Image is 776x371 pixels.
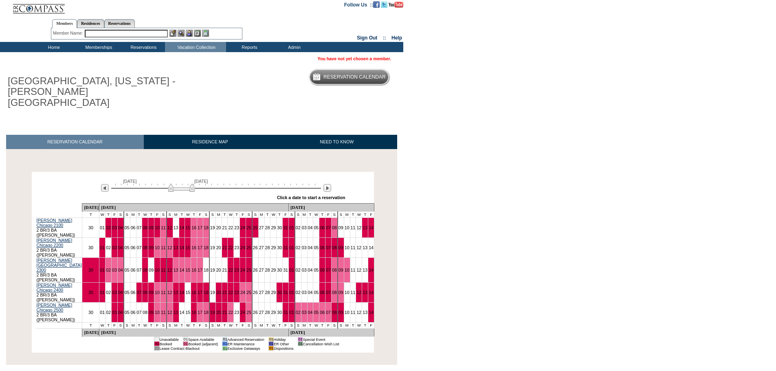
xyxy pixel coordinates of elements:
a: 22 [228,310,233,315]
a: 13 [363,310,367,315]
a: 23 [234,225,239,230]
a: 27 [259,245,264,250]
a: 30 [88,225,93,230]
a: 25 [246,268,251,272]
a: 10 [155,245,160,250]
a: 01 [100,225,105,230]
a: 23 [234,290,239,295]
a: 10 [345,268,350,272]
a: 15 [185,290,190,295]
a: 16 [191,225,196,230]
a: 14 [369,225,374,230]
a: Become our fan on Facebook [373,2,380,7]
a: 17 [198,290,202,295]
a: 11 [161,310,166,315]
a: 07 [326,310,331,315]
a: 08 [332,310,337,315]
a: 06 [320,290,325,295]
a: 09 [339,268,343,272]
td: Reports [226,42,271,52]
a: 29 [271,310,276,315]
td: S [209,212,215,218]
a: 25 [246,225,251,230]
a: NEED TO KNOW [276,135,397,149]
a: 17 [198,310,202,315]
a: 31 [283,310,288,315]
td: W [99,212,106,218]
a: 11 [351,290,356,295]
a: 20 [216,290,221,295]
a: 04 [308,245,313,250]
a: 08 [332,268,337,272]
a: 04 [118,225,123,230]
a: 30 [88,290,93,295]
a: 29 [271,225,276,230]
h1: [GEOGRAPHIC_DATA], [US_STATE] - [PERSON_NAME][GEOGRAPHIC_DATA] [6,74,189,110]
a: 19 [210,310,215,315]
a: 06 [131,268,136,272]
a: 03 [302,245,307,250]
a: 20 [216,245,221,250]
a: 30 [277,225,282,230]
a: 06 [131,290,136,295]
a: 29 [271,268,276,272]
a: RESIDENCE MAP [144,135,277,149]
a: 19 [210,290,215,295]
a: 02 [296,290,301,295]
a: 09 [149,245,154,250]
a: [PERSON_NAME] Chicago 2200 [37,238,73,248]
td: W [228,212,234,218]
a: 16 [191,310,196,315]
a: 10 [345,245,350,250]
a: 11 [351,225,356,230]
a: [PERSON_NAME] Chicago 2500 [37,303,73,312]
a: 08 [332,290,337,295]
a: 12 [167,225,172,230]
a: 24 [240,290,245,295]
a: 10 [345,310,350,315]
a: 26 [253,245,258,250]
td: S [160,212,166,218]
a: 04 [308,290,313,295]
a: 08 [332,225,337,230]
td: M [130,212,136,218]
a: 27 [259,310,264,315]
td: Vacation Collection [165,42,226,52]
a: 05 [314,245,319,250]
a: 02 [106,245,111,250]
a: 10 [345,225,350,230]
td: S [124,212,130,218]
td: F [197,212,203,218]
a: 26 [253,268,258,272]
a: 11 [161,290,166,295]
a: 02 [296,225,301,230]
a: 17 [198,225,202,230]
a: Subscribe to our YouTube Channel [389,2,403,7]
a: 17 [198,268,202,272]
a: 26 [253,310,258,315]
a: 30 [277,310,282,315]
img: Follow us on Twitter [381,1,387,8]
a: 22 [228,290,233,295]
a: 14 [180,225,185,230]
a: 28 [265,290,270,295]
a: 15 [185,225,190,230]
td: T [82,212,99,218]
a: 28 [265,310,270,315]
a: 23 [234,245,239,250]
a: 12 [167,245,172,250]
a: 11 [351,310,356,315]
a: 28 [265,225,270,230]
a: 31 [283,268,288,272]
a: 16 [191,245,196,250]
a: 01 [100,290,105,295]
a: 10 [345,290,350,295]
td: S [203,212,209,218]
a: 30 [277,268,282,272]
a: 21 [222,245,227,250]
a: 05 [125,290,130,295]
a: 12 [356,225,361,230]
a: 11 [351,268,356,272]
a: 04 [308,225,313,230]
a: 03 [302,290,307,295]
